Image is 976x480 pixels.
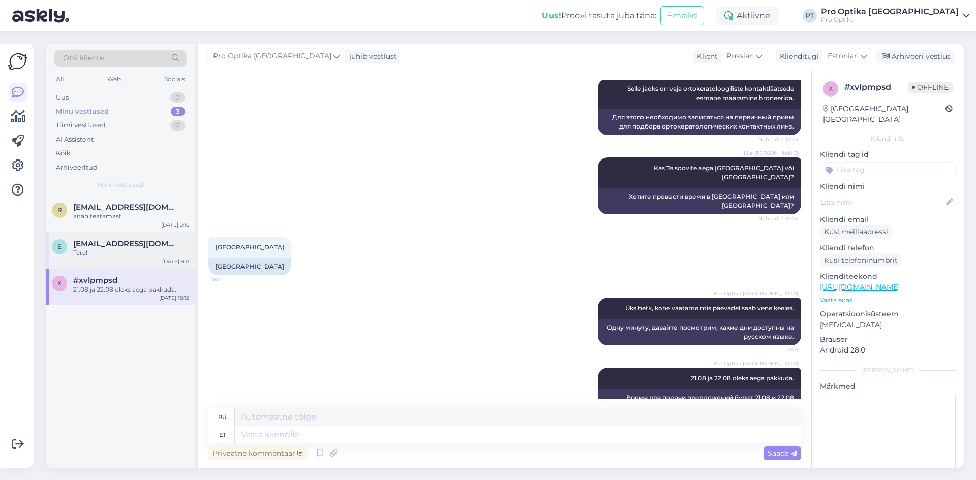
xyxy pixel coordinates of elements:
p: Klienditeekond [820,271,956,282]
input: Lisa nimi [820,197,944,208]
b: Uus! [542,11,561,20]
div: Одну минуту, давайте посмотрим, какие дни доступны на русском языке. [598,319,801,345]
span: Pro Optika [GEOGRAPHIC_DATA] [714,360,798,367]
div: Kliendi info [820,134,956,143]
div: Хотите провести время в [GEOGRAPHIC_DATA] или [GEOGRAPHIC_DATA]? [598,188,801,214]
div: juhib vestlust [345,51,397,62]
div: Arhiveeritud [56,163,98,173]
div: 3 [171,107,185,117]
div: Uus [56,92,69,103]
div: Küsi meiliaadressi [820,225,892,239]
div: AI Assistent [56,135,94,145]
div: Kõik [56,148,71,158]
div: Для этого необходимо записаться на первичный прием для подбора ортокератологических контактных линз. [598,109,801,135]
p: Märkmed [820,381,956,392]
div: Tere! [73,248,189,258]
span: elikosillamaa@gmail.com [73,239,179,248]
p: Brauser [820,334,956,345]
a: [URL][DOMAIN_NAME] [820,282,900,292]
p: Android 28.0 [820,345,956,356]
div: Küsi telefoninumbrit [820,253,902,267]
div: PT [803,9,817,23]
span: Nähtud ✓ 17:45 [758,215,798,222]
span: Saada [768,449,797,458]
div: Pro Optika [821,16,959,24]
div: et [219,426,226,443]
img: Askly Logo [8,52,27,71]
span: Kas Te soovite aega [GEOGRAPHIC_DATA] või [GEOGRAPHIC_DATA]? [654,164,796,181]
input: Lisa tag [820,162,956,177]
div: Socials [162,73,187,86]
span: x [829,85,833,92]
div: [DATE] 18:12 [159,294,189,302]
div: Klient [693,51,718,62]
div: Minu vestlused [56,107,109,117]
p: Kliendi telefon [820,243,956,253]
span: Pro Optika [GEOGRAPHIC_DATA] [714,290,798,297]
p: Operatsioonisüsteem [820,309,956,319]
div: 0 [170,92,185,103]
span: Nähtud ✓ 17:45 [758,136,798,143]
div: Aktiivne [716,7,778,25]
div: All [54,73,66,86]
p: Kliendi tag'id [820,149,956,160]
a: Pro Optika [GEOGRAPHIC_DATA]Pro Optika [821,8,970,24]
div: Arhiveeri vestlus [876,50,955,63]
div: [DATE] 9:16 [161,221,189,229]
div: Время для подачи предложений будет 21.08 и 22.08 августа. [598,389,801,415]
div: Privaatne kommentaar [208,446,308,460]
p: Kliendi nimi [820,181,956,192]
span: e [57,243,62,250]
span: r [57,206,62,214]
span: Estonian [828,51,859,62]
div: 21.08 ja 22.08 oleks aega pakkuda. [73,285,189,294]
span: Pro Optika [GEOGRAPHIC_DATA] [213,51,331,62]
div: Web [105,73,123,86]
span: #xvlpmpsd [73,276,117,285]
div: ru [218,408,227,426]
div: [PERSON_NAME] [820,366,956,375]
div: aitäh teatamast [73,212,189,221]
span: [GEOGRAPHIC_DATA] [216,243,284,251]
span: Liis-[PERSON_NAME] [744,149,798,157]
p: Vaata edasi ... [820,296,956,305]
span: x [57,279,62,287]
div: [GEOGRAPHIC_DATA] [208,258,291,275]
div: # xvlpmpsd [844,81,908,93]
div: 0 [170,120,185,131]
div: [DATE] 9:11 [162,258,189,265]
span: Otsi kliente [63,53,104,63]
span: 21.08 ja 22.08 oleks aega pakkuda. [691,374,794,382]
span: 18:11 [211,276,250,283]
span: regiina14.viirmets@gmail.com [73,203,179,212]
span: Üks hetk, kohe vaatame mis päevadel saab vene keeles. [625,304,794,312]
span: Offline [908,82,953,93]
div: Proovi tasuta juba täna: [542,10,656,22]
span: Russian [726,51,754,62]
p: [MEDICAL_DATA] [820,319,956,330]
button: Emailid [660,6,704,25]
div: Pro Optika [GEOGRAPHIC_DATA] [821,8,959,16]
div: Klienditugi [776,51,819,62]
div: [GEOGRAPHIC_DATA], [GEOGRAPHIC_DATA] [823,104,945,125]
span: 18:11 [760,346,798,354]
div: Tiimi vestlused [56,120,106,131]
span: Selle jaoks on vaja ortokeratoloogiliste kontaktläätsede esmane määramine broneerida. [627,85,796,102]
p: Kliendi email [820,214,956,225]
span: Minu vestlused [98,180,143,189]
